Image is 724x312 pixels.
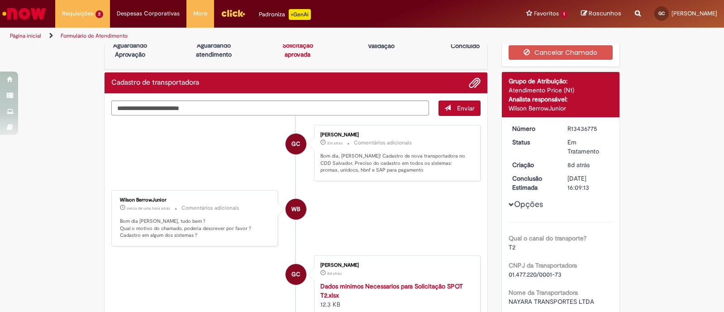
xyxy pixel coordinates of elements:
a: Dados minimos Necessarios para Solicitação SPOT T2.xlsx [320,282,463,299]
time: 29/08/2025 08:28:26 [127,206,170,211]
span: GC [291,264,300,285]
p: +GenAi [289,9,311,20]
img: click_logo_yellow_360x200.png [221,6,245,20]
span: [PERSON_NAME] [672,10,717,17]
span: More [193,9,207,18]
small: Comentários adicionais [181,204,239,212]
span: cerca de uma hora atrás [127,206,170,211]
dt: Status [505,138,561,147]
div: Wilson BerrowJunior [509,104,613,113]
span: 1 [561,10,567,18]
span: 01.477.220/0001-73 [509,270,562,278]
span: Despesas Corporativas [117,9,180,18]
p: Aguardando Aprovação [108,41,152,59]
p: Aguardando atendimento [192,41,236,59]
img: ServiceNow [1,5,48,23]
dt: Número [505,124,561,133]
span: Requisições [62,9,94,18]
span: NAYARA TRANSPORTES LTDA [509,298,594,306]
div: [DATE] 16:09:13 [567,174,610,192]
span: GC [291,133,300,155]
span: 8d atrás [567,161,590,169]
div: Em Tratamento [567,138,610,156]
button: Cancelar Chamado [509,45,613,60]
span: T2 [509,243,515,251]
time: 21/08/2025 14:03:14 [327,271,342,276]
div: Analista responsável: [509,95,613,104]
a: Página inicial [10,32,41,39]
span: GC [658,10,665,16]
textarea: Digite sua mensagem aqui... [111,101,429,116]
small: Comentários adicionais [354,139,412,147]
div: 21/08/2025 14:55:54 [567,160,610,169]
h2: Cadastro de transportadora Histórico de tíquete [111,79,199,87]
div: Wilson BerrowJunior [286,199,306,220]
div: [PERSON_NAME] [320,263,471,268]
span: 8d atrás [327,271,342,276]
p: Bom dia, [PERSON_NAME]! Cadastro de nova transportadora no CDD Salvador. Preciso do cadastro em t... [320,153,471,174]
div: 12.3 KB [320,282,471,309]
b: Nome da Transportadora [509,288,578,297]
span: 2m atrás [327,140,343,146]
time: 29/08/2025 09:13:02 [327,140,343,146]
ul: Trilhas de página [7,28,476,44]
span: WB [291,198,300,220]
time: 21/08/2025 14:55:54 [567,161,590,169]
p: Concluído [451,41,480,50]
div: Padroniza [259,9,311,20]
button: Adicionar anexos [469,77,481,89]
dt: Criação [505,160,561,169]
a: Formulário de Atendimento [61,32,128,39]
div: [PERSON_NAME] [320,132,471,138]
a: Solicitação aprovada [282,41,313,58]
div: Grupo de Atribuição: [509,77,613,86]
span: Favoritos [534,9,559,18]
div: Gabriel Luiz Conceicao Campos [286,264,306,285]
div: Wilson BerrowJunior [120,197,271,203]
span: Rascunhos [589,9,621,18]
div: Gabriel Luiz Conceicao Campos [286,134,306,154]
dt: Conclusão Estimada [505,174,561,192]
b: Qual o canal do transporte? [509,234,586,242]
span: 2 [95,10,103,18]
div: Atendimento Price (N1) [509,86,613,95]
b: CNPJ da Transportadora [509,261,577,269]
button: Enviar [438,101,481,116]
p: Validação [368,41,395,50]
a: Rascunhos [581,10,621,18]
span: Enviar [457,104,475,112]
p: Bom dia [PERSON_NAME], tudo bem ? Qual o motivo do chamado, poderia descrever por favor ? Cadastr... [120,218,271,239]
div: R13436775 [567,124,610,133]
